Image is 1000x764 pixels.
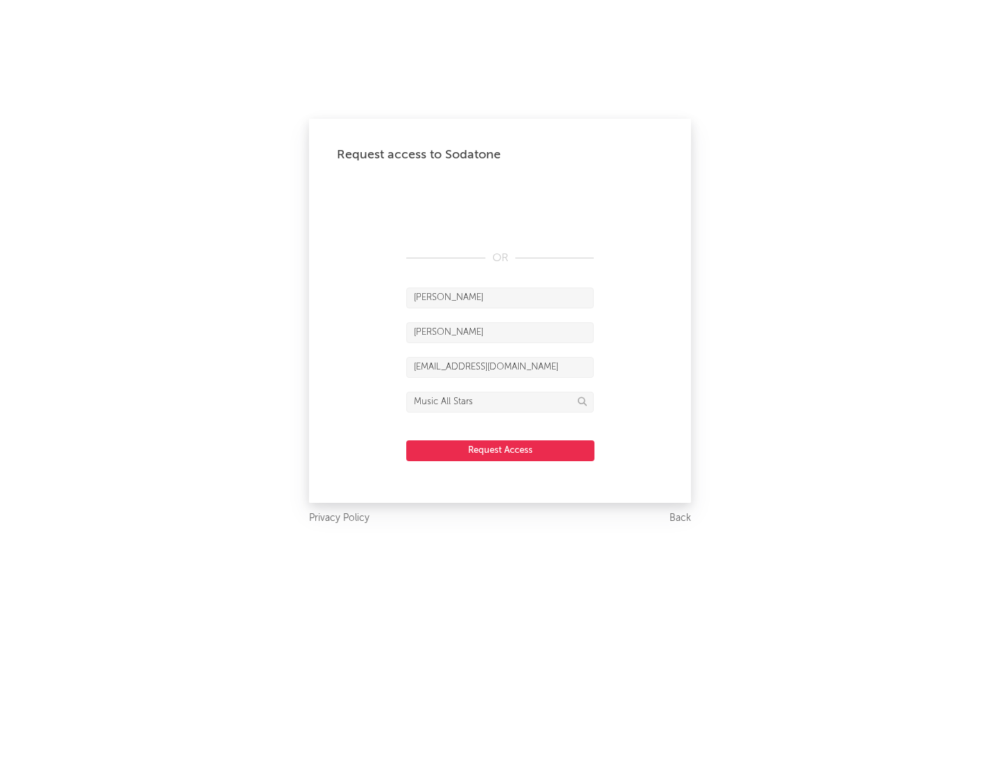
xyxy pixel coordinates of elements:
input: Last Name [406,322,594,343]
button: Request Access [406,440,594,461]
input: First Name [406,288,594,308]
input: Email [406,357,594,378]
div: OR [406,250,594,267]
a: Privacy Policy [309,510,369,527]
div: Request access to Sodatone [337,147,663,163]
a: Back [669,510,691,527]
input: Division [406,392,594,413]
